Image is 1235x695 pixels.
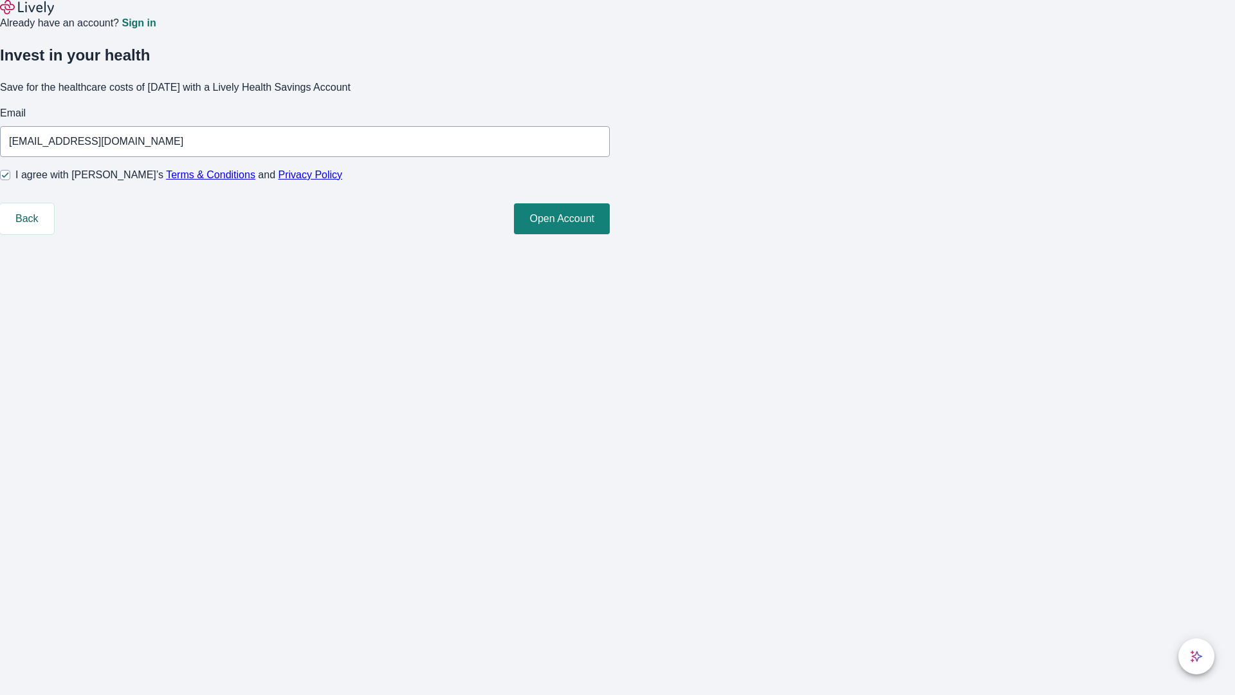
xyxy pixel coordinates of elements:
span: I agree with [PERSON_NAME]’s and [15,167,342,183]
a: Terms & Conditions [166,169,255,180]
button: Open Account [514,203,610,234]
a: Sign in [122,18,156,28]
button: chat [1178,638,1214,674]
svg: Lively AI Assistant [1190,650,1203,663]
a: Privacy Policy [279,169,343,180]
